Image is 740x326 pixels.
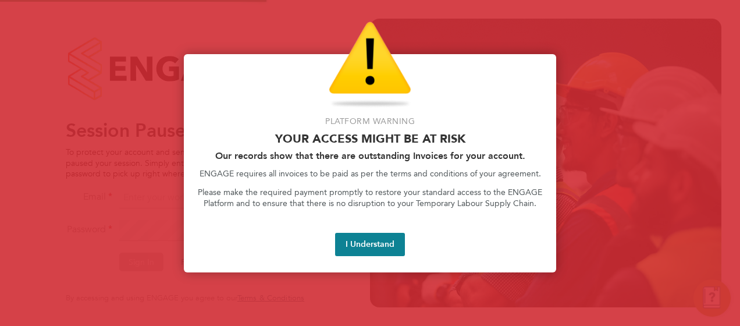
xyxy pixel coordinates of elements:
img: Warning Icon [329,22,411,109]
button: I Understand [335,233,405,256]
h2: Our records show that there are outstanding Invoices for your account. [198,150,542,161]
p: Your access might be at risk [198,132,542,146]
p: Platform Warning [198,116,542,127]
p: ENGAGE requires all invoices to be paid as per the terms and conditions of your agreement. [198,168,542,180]
div: Access At Risk [184,54,556,272]
p: Please make the required payment promptly to restore your standard access to the ENGAGE Platform ... [198,187,542,210]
